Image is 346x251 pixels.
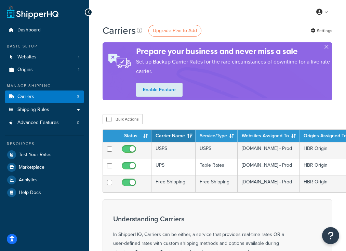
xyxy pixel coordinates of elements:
[153,27,197,34] span: Upgrade Plan to Add
[5,90,84,103] li: Carriers
[151,176,196,192] td: Free Shipping
[19,165,44,170] span: Marketplace
[196,159,238,176] td: Table Rates
[77,120,79,126] span: 0
[136,83,183,97] a: Enable Feature
[5,116,84,129] li: Advanced Features
[238,176,300,192] td: [DOMAIN_NAME] - Prod
[151,159,196,176] td: UPS
[5,103,84,116] a: Shipping Rules
[5,83,84,89] div: Manage Shipping
[5,51,84,64] a: Websites 1
[17,94,34,100] span: Carriers
[196,176,238,192] td: Free Shipping
[5,24,84,37] a: Dashboard
[113,215,284,223] h3: Understanding Carriers
[151,142,196,159] td: USPS
[5,174,84,186] a: Analytics
[238,130,300,142] th: Websites Assigned To: activate to sort column ascending
[238,142,300,159] td: [DOMAIN_NAME] - Prod
[136,46,332,57] h4: Prepare your business and never miss a sale
[78,67,79,73] span: 1
[5,116,84,129] a: Advanced Features 0
[196,142,238,159] td: USPS
[5,186,84,199] a: Help Docs
[5,64,84,76] li: Origins
[17,54,37,60] span: Websites
[78,54,79,60] span: 1
[322,227,339,244] button: Open Resource Center
[17,107,49,113] span: Shipping Rules
[5,64,84,76] a: Origins 1
[19,190,41,196] span: Help Docs
[5,90,84,103] a: Carriers 3
[19,177,38,183] span: Analytics
[17,27,41,33] span: Dashboard
[151,130,196,142] th: Carrier Name: activate to sort column ascending
[5,149,84,161] a: Test Your Rates
[103,114,143,124] button: Bulk Actions
[19,152,52,158] span: Test Your Rates
[17,67,33,73] span: Origins
[103,24,136,37] h1: Carriers
[5,51,84,64] li: Websites
[238,159,300,176] td: [DOMAIN_NAME] - Prod
[311,26,332,36] a: Settings
[116,130,151,142] th: Status: activate to sort column ascending
[5,43,84,49] div: Basic Setup
[5,141,84,147] div: Resources
[136,57,332,76] p: Set up Backup Carrier Rates for the rare circumstances of downtime for a live rate carrier.
[7,5,58,19] a: ShipperHQ Home
[77,94,79,100] span: 3
[17,120,59,126] span: Advanced Features
[196,130,238,142] th: Service/Type: activate to sort column ascending
[5,161,84,173] a: Marketplace
[103,46,136,75] img: ad-rules-rateshop-fe6ec290ccb7230408bd80ed9643f0289d75e0ffd9eb532fc0e269fcd187b520.png
[148,25,201,37] a: Upgrade Plan to Add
